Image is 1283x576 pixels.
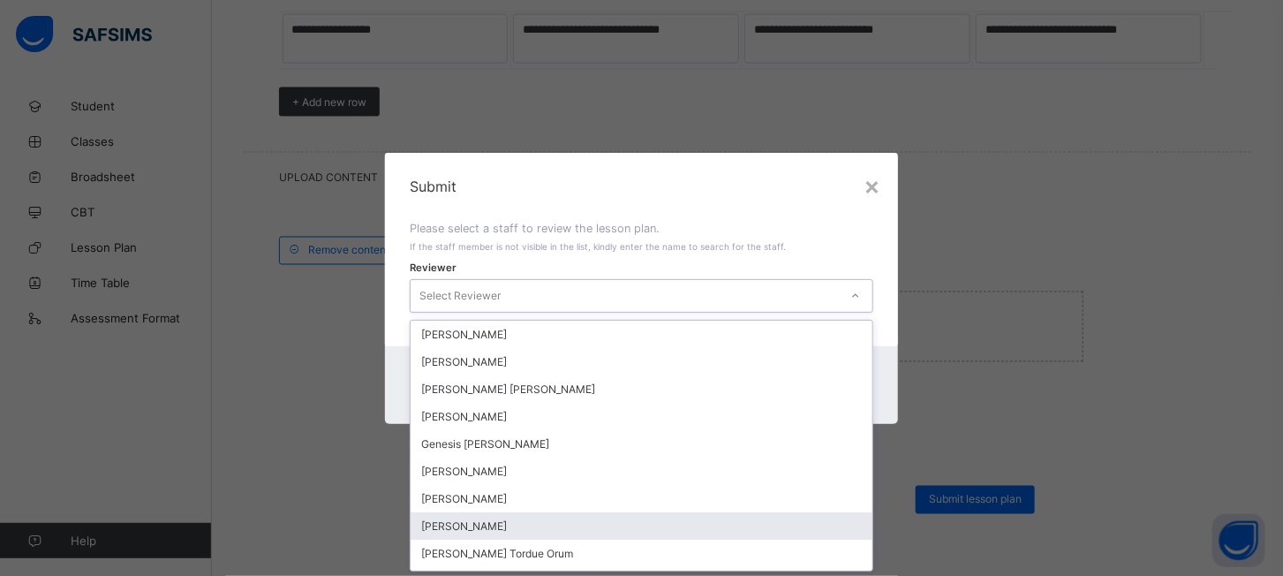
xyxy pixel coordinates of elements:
[411,321,872,348] div: [PERSON_NAME]
[419,279,501,313] div: Select Reviewer
[410,241,786,252] span: If the staff member is not visible in the list, kindly enter the name to search for the staff.
[411,540,872,567] div: [PERSON_NAME] Tordue Orum
[410,222,660,235] span: Please select a staff to review the lesson plan.
[411,348,872,375] div: [PERSON_NAME]
[411,403,872,430] div: [PERSON_NAME]
[411,458,872,485] div: [PERSON_NAME]
[411,430,872,458] div: Genesis [PERSON_NAME]
[411,512,872,540] div: [PERSON_NAME]
[864,171,880,201] div: ×
[410,178,873,195] span: Submit
[411,375,872,403] div: [PERSON_NAME] [PERSON_NAME]
[411,485,872,512] div: [PERSON_NAME]
[410,261,457,274] span: Reviewer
